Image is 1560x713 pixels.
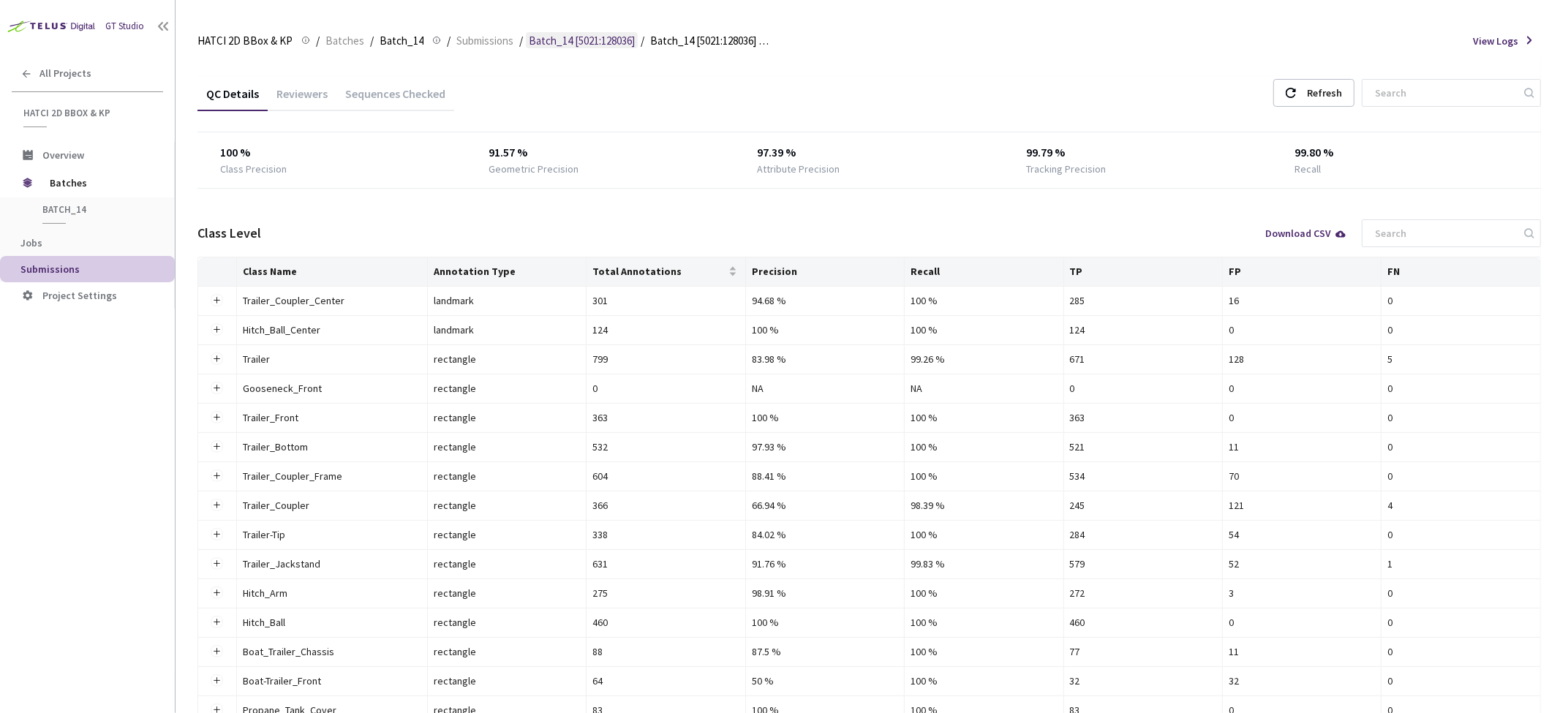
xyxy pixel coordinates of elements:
[752,322,898,338] div: 100 %
[1387,439,1534,455] div: 0
[752,644,898,660] div: 87.5 %
[243,439,404,455] div: Trailer_Bottom
[237,257,428,287] th: Class Name
[434,468,580,484] div: rectangle
[911,322,1057,338] div: 100 %
[1387,556,1534,572] div: 1
[1387,380,1534,396] div: 0
[592,265,725,277] span: Total Annotations
[211,675,223,687] button: Expand row
[752,468,898,484] div: 88.41 %
[752,556,898,572] div: 91.76 %
[1026,144,1250,162] div: 99.79 %
[752,351,898,367] div: 83.98 %
[380,32,423,50] span: Batch_14
[1387,585,1534,601] div: 0
[211,295,223,306] button: Expand row
[592,673,739,689] div: 64
[42,289,117,302] span: Project Settings
[529,32,635,50] span: Batch_14 [5021:128036]
[434,614,580,630] div: rectangle
[752,497,898,513] div: 66.94 %
[752,410,898,426] div: 100 %
[1229,497,1375,513] div: 121
[1070,293,1216,309] div: 285
[434,351,580,367] div: rectangle
[911,614,1057,630] div: 100 %
[197,86,268,111] div: QC Details
[1229,322,1375,338] div: 0
[211,587,223,599] button: Expand row
[1229,380,1375,396] div: 0
[211,470,223,482] button: Expand row
[243,527,404,543] div: Trailer-Tip
[1070,351,1216,367] div: 671
[428,257,587,287] th: Annotation Type
[1387,644,1534,660] div: 0
[592,585,739,601] div: 275
[592,497,739,513] div: 366
[1223,257,1382,287] th: FP
[434,556,580,572] div: rectangle
[434,380,580,396] div: rectangle
[592,614,739,630] div: 460
[911,468,1057,484] div: 100 %
[1026,162,1106,176] div: Tracking Precision
[1070,673,1216,689] div: 32
[752,527,898,543] div: 84.02 %
[23,107,154,119] span: HATCI 2D BBox & KP
[1070,468,1216,484] div: 534
[1366,80,1522,106] input: Search
[752,293,898,309] div: 94.68 %
[434,585,580,601] div: rectangle
[1366,220,1522,246] input: Search
[641,32,644,50] li: /
[1064,257,1223,287] th: TP
[911,585,1057,601] div: 100 %
[20,263,80,276] span: Submissions
[323,32,367,48] a: Batches
[526,32,638,48] a: Batch_14 [5021:128036]
[1473,34,1518,48] span: View Logs
[447,32,451,50] li: /
[752,439,898,455] div: 97.93 %
[1295,144,1518,162] div: 99.80 %
[650,32,769,50] span: Batch_14 [5021:128036] QC - [DATE]
[243,497,404,513] div: Trailer_Coupler
[519,32,523,50] li: /
[1307,80,1342,106] div: Refresh
[211,412,223,423] button: Expand row
[1070,644,1216,660] div: 77
[746,257,905,287] th: Precision
[911,380,1057,396] div: NA
[1070,380,1216,396] div: 0
[592,468,739,484] div: 604
[1387,293,1534,309] div: 0
[20,236,42,249] span: Jobs
[243,293,404,309] div: Trailer_Coupler_Center
[1229,644,1375,660] div: 11
[243,322,404,338] div: Hitch_Ball_Center
[1229,293,1375,309] div: 16
[325,32,364,50] span: Batches
[752,585,898,601] div: 98.91 %
[243,644,404,660] div: Boat_Trailer_Chassis
[1070,322,1216,338] div: 124
[211,441,223,453] button: Expand row
[1387,410,1534,426] div: 0
[1295,162,1321,176] div: Recall
[1387,527,1534,543] div: 0
[316,32,320,50] li: /
[587,257,745,287] th: Total Annotations
[911,527,1057,543] div: 100 %
[1387,322,1534,338] div: 0
[1070,497,1216,513] div: 245
[211,616,223,628] button: Expand row
[1070,439,1216,455] div: 521
[243,556,404,572] div: Trailer_Jackstand
[434,410,580,426] div: rectangle
[757,144,981,162] div: 97.39 %
[592,644,739,660] div: 88
[757,162,840,176] div: Attribute Precision
[39,67,91,80] span: All Projects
